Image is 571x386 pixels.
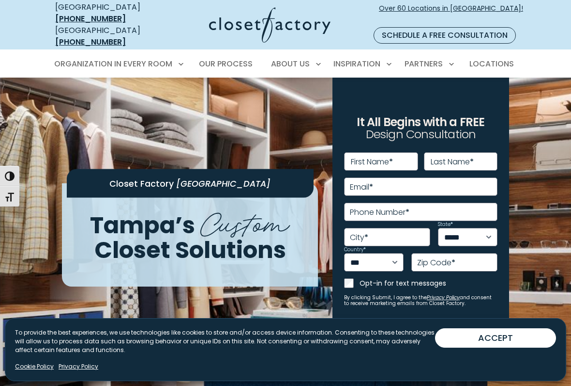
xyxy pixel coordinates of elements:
div: [GEOGRAPHIC_DATA] [55,25,161,48]
p: To provide the best experiences, we use technologies like cookies to store and/or access device i... [15,328,435,354]
img: Closet Factory Logo [209,7,331,43]
label: Last Name [431,158,474,166]
span: Over 60 Locations in [GEOGRAPHIC_DATA]! [379,3,523,24]
span: Inspiration [333,58,380,69]
small: By clicking Submit, I agree to the and consent to receive marketing emails from Closet Factory. [344,295,497,306]
span: Partners [405,58,443,69]
span: Organization in Every Room [54,58,172,69]
span: Design Consultation [366,127,476,143]
a: Privacy Policy [59,362,98,371]
label: State [438,222,453,227]
span: Tampa’s [90,209,195,241]
button: ACCEPT [435,328,556,348]
span: Custom [200,199,290,243]
label: Country [344,247,366,252]
label: First Name [351,158,393,166]
a: [PHONE_NUMBER] [55,13,126,24]
label: City [350,234,368,241]
a: Schedule a Free Consultation [374,27,516,44]
nav: Primary Menu [47,50,524,78]
a: [PHONE_NUMBER] [55,36,126,48]
span: About Us [271,58,310,69]
span: Our Process [199,58,253,69]
span: [GEOGRAPHIC_DATA] [176,177,270,189]
label: Opt-in for text messages [360,278,497,288]
span: Closet Factory [109,177,174,189]
div: [GEOGRAPHIC_DATA] [55,1,161,25]
span: Locations [469,58,514,69]
span: It All Begins with a FREE [357,114,484,130]
span: Closet Solutions [94,233,286,266]
label: Phone Number [350,209,409,216]
a: Privacy Policy [427,294,460,301]
a: Cookie Policy [15,362,54,371]
label: Email [350,183,373,191]
label: Zip Code [417,259,455,267]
